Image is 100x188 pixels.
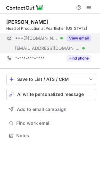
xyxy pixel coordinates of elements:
button: Reveal Button [67,35,91,41]
span: [EMAIL_ADDRESS][DOMAIN_NAME] [15,45,80,51]
div: Head of Production at Pearlfisher [US_STATE] [6,26,96,31]
button: Find work email [6,119,96,128]
span: Notes [16,133,94,138]
div: Save to List / ATS / CRM [17,77,85,82]
span: AI write personalized message [17,92,84,97]
span: Add to email campaign [17,107,67,112]
button: Add to email campaign [6,104,96,115]
button: Notes [6,131,96,140]
div: [PERSON_NAME] [6,19,48,25]
span: ***@[DOMAIN_NAME] [15,35,58,41]
button: save-profile-one-click [6,74,96,85]
button: AI write personalized message [6,89,96,100]
span: Find work email [16,120,94,126]
button: Reveal Button [67,55,91,61]
img: ContactOut v5.3.10 [6,4,44,11]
